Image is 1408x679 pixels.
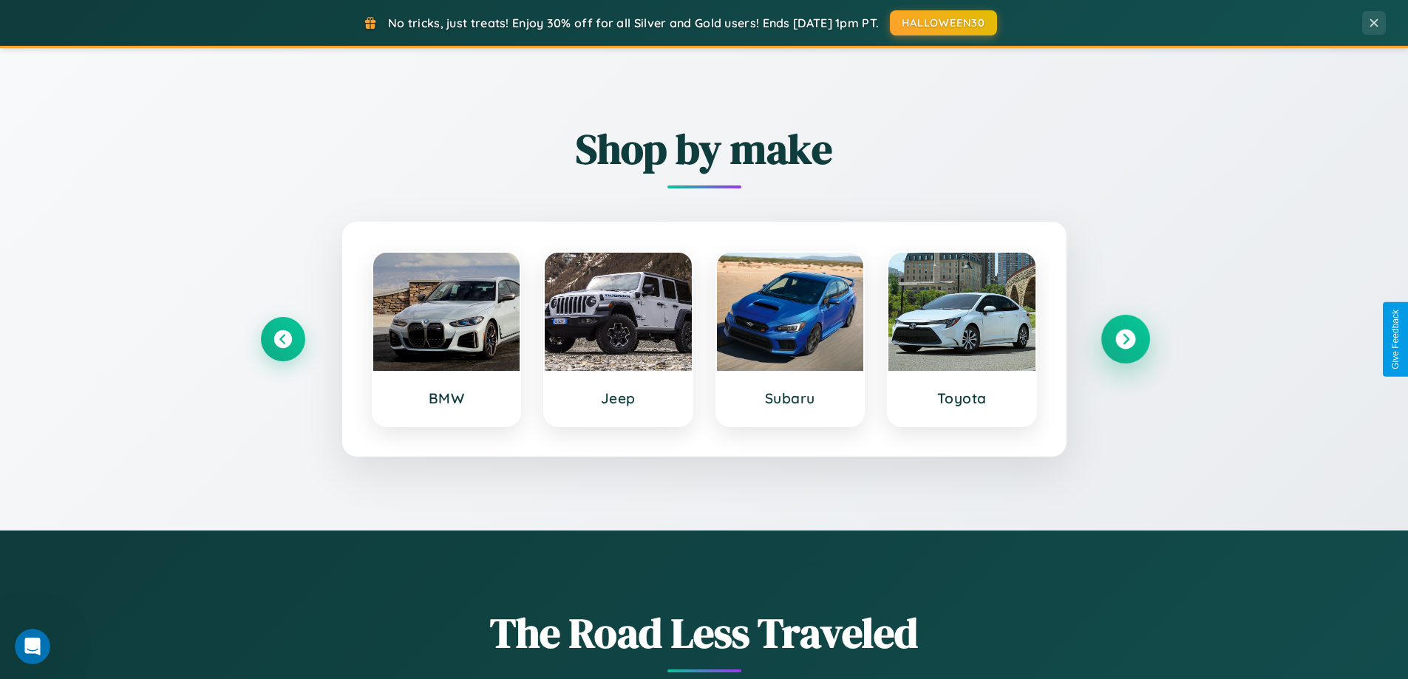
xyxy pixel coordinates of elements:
h3: Subaru [732,389,849,407]
h3: Jeep [560,389,677,407]
iframe: Intercom live chat [15,629,50,664]
button: HALLOWEEN30 [890,10,997,35]
span: No tricks, just treats! Enjoy 30% off for all Silver and Gold users! Ends [DATE] 1pm PT. [388,16,879,30]
h2: Shop by make [261,120,1148,177]
h3: BMW [388,389,506,407]
h3: Toyota [903,389,1021,407]
div: Give Feedback [1390,310,1401,369]
h1: The Road Less Traveled [261,604,1148,661]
